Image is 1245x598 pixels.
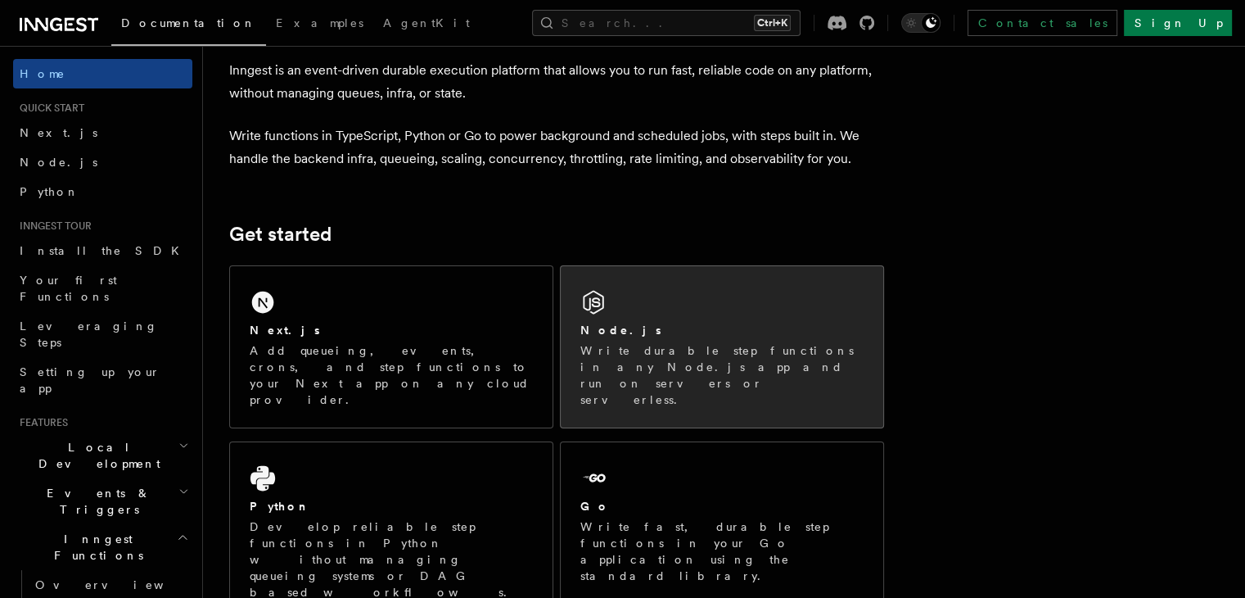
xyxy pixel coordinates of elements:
[13,311,192,357] a: Leveraging Steps
[532,10,801,36] button: Search...Ctrl+K
[13,439,178,472] span: Local Development
[13,357,192,403] a: Setting up your app
[901,13,941,33] button: Toggle dark mode
[13,118,192,147] a: Next.js
[20,274,117,303] span: Your first Functions
[13,147,192,177] a: Node.js
[13,524,192,570] button: Inngest Functions
[229,223,332,246] a: Get started
[20,365,160,395] span: Setting up your app
[250,342,533,408] p: Add queueing, events, crons, and step functions to your Next app on any cloud provider.
[20,156,97,169] span: Node.js
[580,498,610,514] h2: Go
[121,16,256,29] span: Documentation
[111,5,266,46] a: Documentation
[580,519,864,584] p: Write fast, durable step functions in your Go application using the standard library.
[229,265,553,428] a: Next.jsAdd queueing, events, crons, and step functions to your Next app on any cloud provider.
[20,66,65,82] span: Home
[373,5,480,44] a: AgentKit
[13,177,192,206] a: Python
[229,59,884,105] p: Inngest is an event-driven durable execution platform that allows you to run fast, reliable code ...
[13,220,92,233] span: Inngest tour
[13,416,68,429] span: Features
[13,478,192,524] button: Events & Triggers
[20,185,79,198] span: Python
[229,125,884,170] p: Write functions in TypeScript, Python or Go to power background and scheduled jobs, with steps bu...
[20,319,158,349] span: Leveraging Steps
[266,5,373,44] a: Examples
[35,578,204,591] span: Overview
[13,433,192,478] button: Local Development
[560,265,884,428] a: Node.jsWrite durable step functions in any Node.js app and run on servers or serverless.
[276,16,363,29] span: Examples
[250,498,310,514] h2: Python
[580,322,661,338] h2: Node.js
[968,10,1117,36] a: Contact sales
[250,322,320,338] h2: Next.js
[13,265,192,311] a: Your first Functions
[13,102,84,115] span: Quick start
[754,15,791,31] kbd: Ctrl+K
[580,342,864,408] p: Write durable step functions in any Node.js app and run on servers or serverless.
[1124,10,1232,36] a: Sign Up
[13,531,177,564] span: Inngest Functions
[13,485,178,518] span: Events & Triggers
[13,59,192,88] a: Home
[383,16,470,29] span: AgentKit
[13,236,192,265] a: Install the SDK
[20,244,189,257] span: Install the SDK
[20,126,97,139] span: Next.js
